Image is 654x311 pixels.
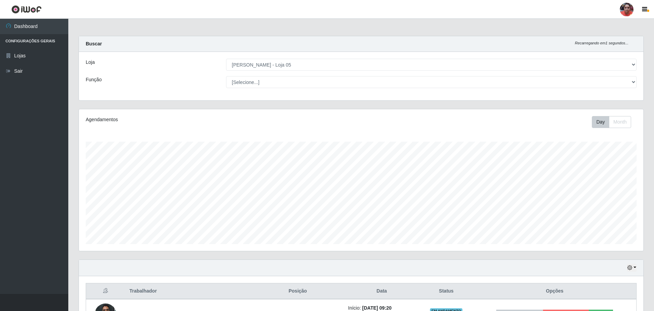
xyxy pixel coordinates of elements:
[592,116,609,128] button: Day
[473,283,636,299] th: Opções
[419,283,473,299] th: Status
[344,283,419,299] th: Data
[11,5,42,14] img: CoreUI Logo
[86,59,95,66] label: Loja
[362,305,392,311] time: [DATE] 09:20
[592,116,631,128] div: First group
[86,41,102,46] strong: Buscar
[251,283,344,299] th: Posição
[575,41,628,45] i: Recarregando em 1 segundos...
[609,116,631,128] button: Month
[86,76,102,83] label: Função
[86,116,309,123] div: Agendamentos
[125,283,251,299] th: Trabalhador
[592,116,637,128] div: Toolbar with button groups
